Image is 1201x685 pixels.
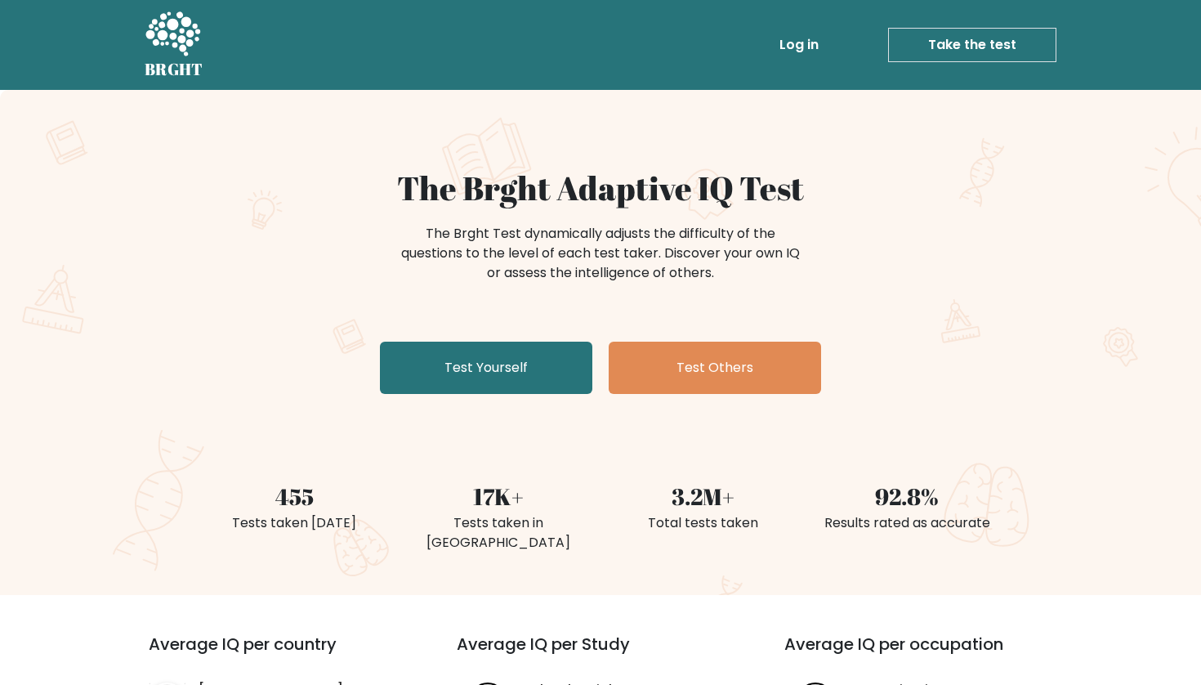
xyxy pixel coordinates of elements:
h5: BRGHT [145,60,203,79]
a: Test Others [609,342,821,394]
div: Tests taken [DATE] [202,513,386,533]
a: Log in [773,29,825,61]
h3: Average IQ per country [149,634,398,674]
div: Results rated as accurate [815,513,999,533]
div: 17K+ [406,479,591,513]
div: 3.2M+ [610,479,795,513]
h3: Average IQ per Study [457,634,745,674]
h1: The Brght Adaptive IQ Test [202,168,999,208]
div: Tests taken in [GEOGRAPHIC_DATA] [406,513,591,553]
h3: Average IQ per occupation [784,634,1073,674]
div: Total tests taken [610,513,795,533]
a: Test Yourself [380,342,592,394]
div: The Brght Test dynamically adjusts the difficulty of the questions to the level of each test take... [396,224,805,283]
a: BRGHT [145,7,203,83]
a: Take the test [888,28,1056,62]
div: 455 [202,479,386,513]
div: 92.8% [815,479,999,513]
